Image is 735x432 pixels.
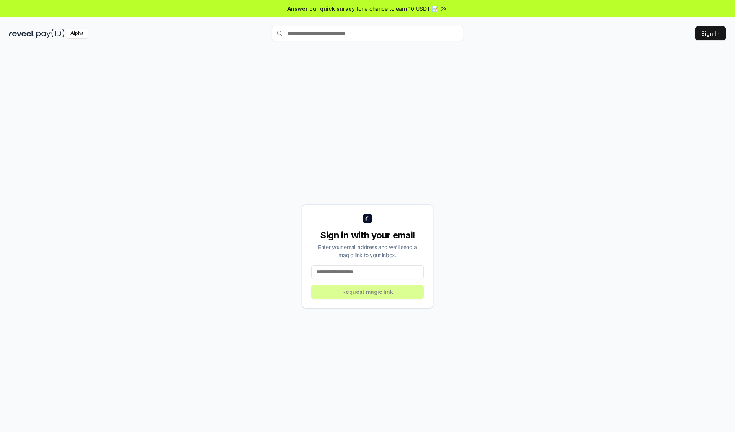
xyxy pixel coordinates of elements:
img: logo_small [363,214,372,223]
img: pay_id [36,29,65,38]
div: Alpha [66,29,88,38]
div: Sign in with your email [311,229,424,241]
img: reveel_dark [9,29,35,38]
span: Answer our quick survey [287,5,355,13]
div: Enter your email address and we’ll send a magic link to your inbox. [311,243,424,259]
span: for a chance to earn 10 USDT 📝 [356,5,438,13]
button: Sign In [695,26,726,40]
